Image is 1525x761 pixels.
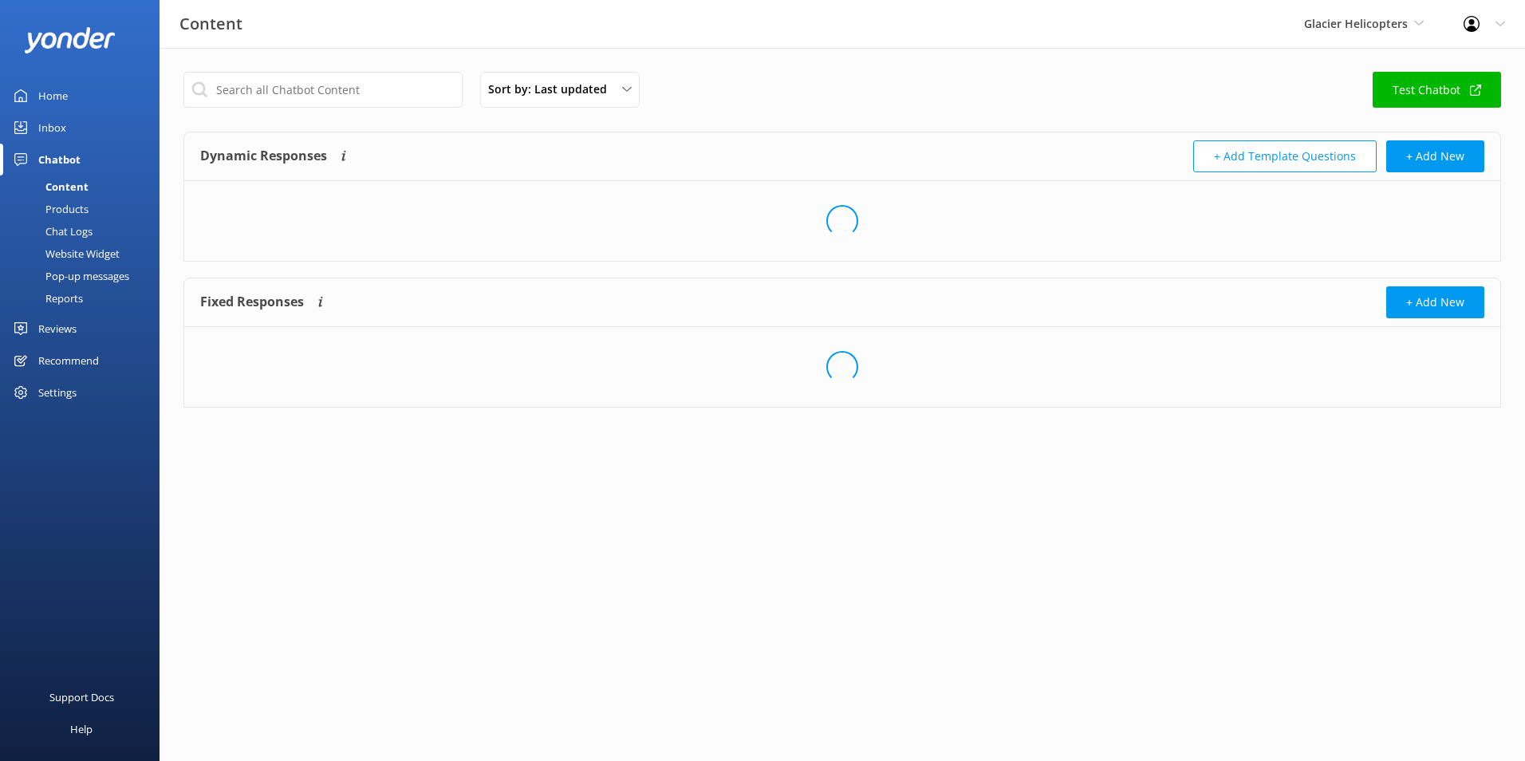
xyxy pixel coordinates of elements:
span: Sort by: Last updated [488,81,617,98]
div: Content [10,175,89,198]
div: Recommend [38,345,99,377]
a: Website Widget [10,242,160,265]
input: Search all Chatbot Content [183,72,463,108]
div: Website Widget [10,242,120,265]
button: + Add New [1386,140,1484,172]
button: + Add Template Questions [1193,140,1377,172]
a: Test Chatbot [1373,72,1501,108]
div: Products [10,198,89,220]
h3: Content [179,11,242,37]
div: Chat Logs [10,220,93,242]
h4: Fixed Responses [200,286,304,318]
div: Settings [38,377,77,408]
div: Support Docs [49,681,114,713]
a: Content [10,175,160,198]
a: Chat Logs [10,220,160,242]
div: Reports [10,287,83,310]
div: Reviews [38,313,77,345]
div: Chatbot [38,144,81,175]
h4: Dynamic Responses [200,140,327,172]
a: Products [10,198,160,220]
div: Home [38,80,68,112]
img: yonder-white-logo.png [24,27,116,53]
div: Help [70,713,93,745]
a: Pop-up messages [10,265,160,287]
div: Pop-up messages [10,265,129,287]
span: Glacier Helicopters [1304,16,1408,31]
div: Inbox [38,112,66,144]
a: Reports [10,287,160,310]
button: + Add New [1386,286,1484,318]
